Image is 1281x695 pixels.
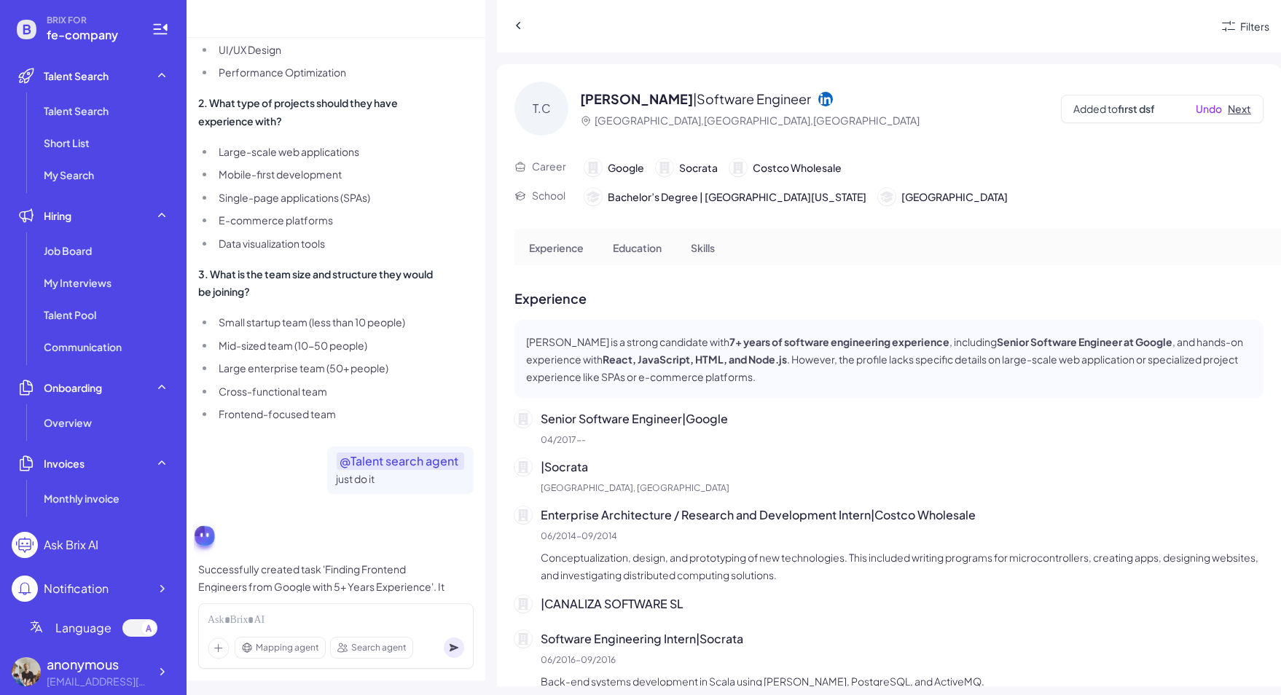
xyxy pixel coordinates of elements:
div: Ask Brix AI [44,536,98,554]
p: | CANALIZA SOFTWARE SL [541,595,1264,613]
span: My Search [44,168,94,182]
span: Costco Wholesale [753,160,842,176]
div: anonymous [47,654,149,674]
p: | Socrata [541,458,1264,476]
span: Socrata [679,160,718,176]
p: [PERSON_NAME] is a strong candidate with , including , and hands-on experience with . However, th... [526,333,1252,385]
span: Short List [44,136,90,150]
span: Communication [44,339,122,354]
li: Single-page applications (SPAs) [215,189,446,207]
li: Small startup team (less than 10 people) [215,313,446,331]
span: Talent Pool [44,307,96,322]
span: Mapping agent [256,641,319,654]
span: Monthly invoice [44,491,120,506]
strong: 7+ years of software engineering experience [729,335,949,348]
button: Undo [1196,101,1222,117]
span: Talent Search [44,103,109,118]
li: E-commerce platforms [215,211,446,229]
p: Successfully created task 'Finding Frontend Engineers from Google with 5+ Years Experience'. It i... [198,560,446,614]
p: 06/2014 - 09/2014 [541,530,1264,543]
span: fe-company [47,26,134,44]
img: 5ed69bc05bf8448c9af6ae11bb833557.webp [12,657,41,686]
p: [GEOGRAPHIC_DATA],[GEOGRAPHIC_DATA],[GEOGRAPHIC_DATA] [595,113,920,128]
li: Mid-sized team (10-50 people) [215,337,446,355]
div: Notification [44,580,109,597]
span: Talent Search [44,68,109,83]
li: Frontend-focused team [215,405,446,423]
li: Mobile-first development [215,165,446,184]
li: Performance Optimization [215,63,446,82]
li: UI/UX Design [215,41,446,59]
li: Large enterprise team (50+ people) [215,359,446,377]
p: just do it [336,470,465,488]
li: Data visualization tools [215,235,446,253]
span: BRIX FOR [47,15,134,26]
strong: 2. What type of projects should they have experience with? [198,96,398,127]
p: Experience [529,240,584,256]
li: Cross-functional team [215,382,446,401]
div: T.C [514,82,568,136]
div: fe-test@joinbrix.com [47,674,149,689]
span: Overview [44,415,92,430]
div: Filters [1240,19,1269,34]
p: Career [532,159,566,174]
p: School [532,188,565,203]
p: Skills [691,240,715,256]
span: Job Board [44,243,92,258]
p: 04/2017 - - [541,433,1264,447]
strong: 3. What is the team size and structure they would be joining? [198,267,433,299]
span: @ T alent search agent [337,452,464,470]
span: Bachelor’s Degree | [GEOGRAPHIC_DATA][US_STATE] [608,189,866,205]
li: Large-scale web applications [215,143,446,161]
p: Conceptualization, design, and prototyping of new technologies. This included writing programs fo... [541,549,1264,584]
span: [PERSON_NAME] [580,90,693,107]
span: Hiring [44,208,71,223]
p: Software Engineering Intern | Socrata [541,630,1264,648]
p: Back-end systems development in Scala using [PERSON_NAME], PostgreSQL, and ActiveMQ. [541,672,1264,690]
p: Education [613,240,662,256]
span: My Interviews [44,275,111,290]
span: Language [55,619,111,637]
span: Added to [1073,101,1155,117]
strong: Senior Software Engineer at Google [997,335,1172,348]
span: | Software Engineer [693,90,811,107]
p: 06/2016 - 09/2016 [541,653,1264,667]
span: Search agent [351,641,407,654]
span: Invoices [44,456,85,471]
p: Experience [514,288,1264,308]
span: Onboarding [44,380,102,395]
p: Enterprise Architecture / Research and Development Intern | Costco Wholesale [541,506,1264,524]
span: first dsf [1118,102,1155,115]
p: Senior Software Engineer | Google [541,410,1264,428]
p: [GEOGRAPHIC_DATA], [GEOGRAPHIC_DATA] [541,482,1264,495]
span: [GEOGRAPHIC_DATA] [901,189,1008,205]
span: Google [608,160,644,176]
strong: React, JavaScript, HTML, and Node.js [603,353,787,366]
button: Next [1228,101,1251,117]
